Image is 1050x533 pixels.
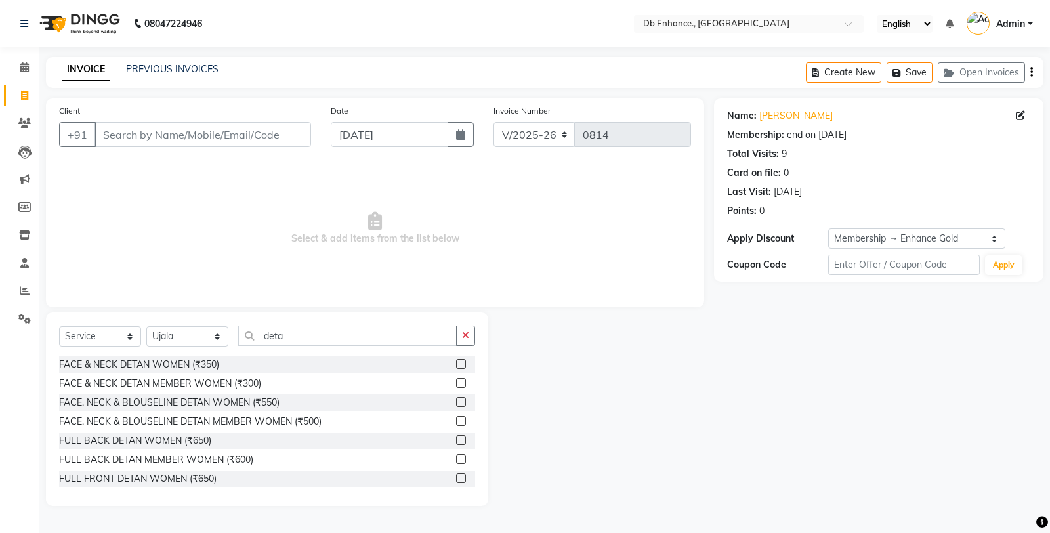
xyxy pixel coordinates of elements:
div: Coupon Code [727,258,828,272]
div: Apply Discount [727,232,828,245]
div: FACE, NECK & BLOUSELINE DETAN WOMEN (₹550) [59,396,280,410]
img: logo [33,5,123,42]
label: Invoice Number [493,105,551,117]
span: Admin [996,17,1025,31]
label: Client [59,105,80,117]
div: FACE & NECK DETAN WOMEN (₹350) [59,358,219,372]
button: Apply [985,255,1022,275]
a: PREVIOUS INVOICES [126,63,219,75]
div: FULL BACK DETAN WOMEN (₹650) [59,434,211,448]
div: Total Visits: [727,147,779,161]
div: end on [DATE] [787,128,847,142]
div: Card on file: [727,166,781,180]
div: 0 [784,166,789,180]
div: Points: [727,204,757,218]
button: +91 [59,122,96,147]
button: Open Invoices [938,62,1025,83]
label: Date [331,105,348,117]
img: Admin [967,12,990,35]
div: Membership: [727,128,784,142]
span: Select & add items from the list below [59,163,691,294]
div: FACE & NECK DETAN MEMBER WOMEN (₹300) [59,377,261,391]
div: FULL BACK DETAN MEMBER WOMEN (₹600) [59,453,253,467]
div: Last Visit: [727,185,771,199]
input: Search by Name/Mobile/Email/Code [94,122,311,147]
div: FACE, NECK & BLOUSELINE DETAN MEMBER WOMEN (₹500) [59,415,322,429]
input: Enter Offer / Coupon Code [828,255,980,275]
div: 9 [782,147,787,161]
div: Name: [727,109,757,123]
div: FULL FRONT DETAN WOMEN (₹650) [59,472,217,486]
a: INVOICE [62,58,110,81]
button: Save [887,62,933,83]
input: Search or Scan [238,326,457,346]
div: [DATE] [774,185,802,199]
b: 08047224946 [144,5,202,42]
button: Create New [806,62,881,83]
a: [PERSON_NAME] [759,109,833,123]
div: 0 [759,204,765,218]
